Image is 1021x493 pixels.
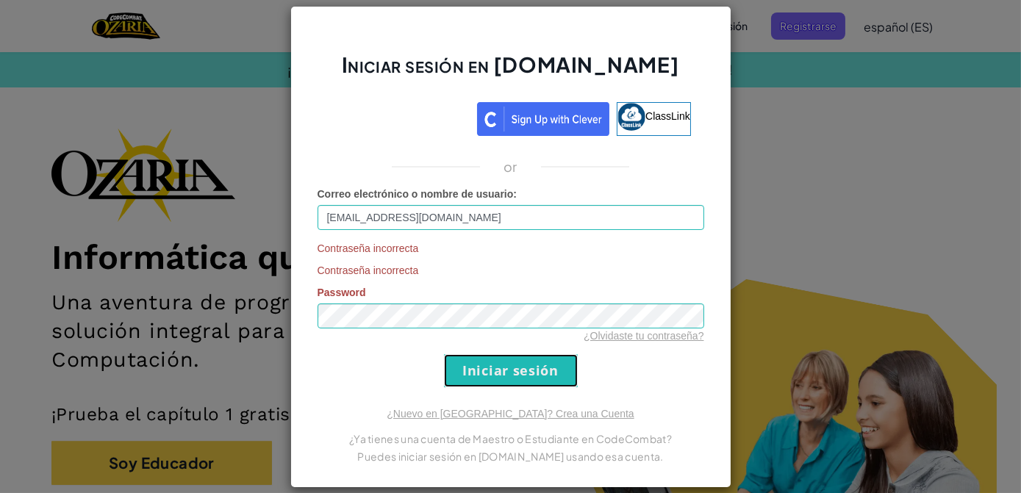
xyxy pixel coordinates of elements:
input: Iniciar sesión [444,354,578,387]
a: ¿Nuevo en [GEOGRAPHIC_DATA]? Crea una Cuenta [387,408,634,420]
span: Contraseña incorrecta [318,263,704,278]
p: Puedes iniciar sesión en [DOMAIN_NAME] usando esa cuenta. [318,447,704,465]
span: Password [318,287,366,298]
img: clever_sso_button@2x.png [477,102,609,136]
p: or [504,158,517,176]
img: classlink-logo-small.png [617,103,645,131]
iframe: Botón de Acceder con Google [323,101,477,133]
label: : [318,187,517,201]
a: ¿Olvidaste tu contraseña? [584,330,703,342]
span: Correo electrónico o nombre de usuario [318,188,514,200]
p: ¿Ya tienes una cuenta de Maestro o Estudiante en CodeCombat? [318,430,704,447]
span: ClassLink [645,109,690,121]
h2: Iniciar sesión en [DOMAIN_NAME] [318,51,704,93]
span: Contraseña incorrecta [318,241,704,256]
